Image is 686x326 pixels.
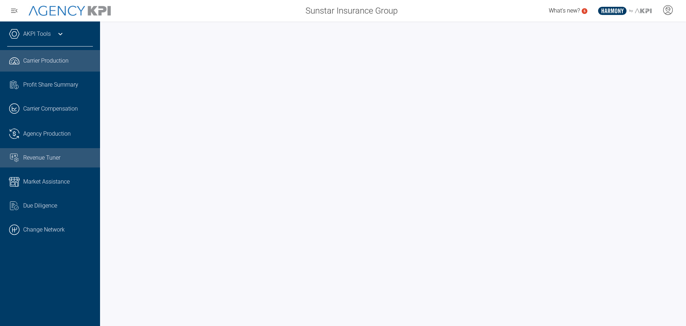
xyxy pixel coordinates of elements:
[549,7,580,14] span: What's new?
[23,30,51,38] a: AKPI Tools
[23,57,69,65] span: Carrier Production
[23,177,70,186] span: Market Assistance
[23,104,78,113] span: Carrier Compensation
[23,154,60,162] span: Revenue Tuner
[305,4,398,17] span: Sunstar Insurance Group
[23,81,78,89] span: Profit Share Summary
[583,9,586,13] text: 5
[23,130,71,138] span: Agency Production
[582,8,587,14] a: 5
[23,201,57,210] span: Due Diligence
[29,6,111,16] img: AgencyKPI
